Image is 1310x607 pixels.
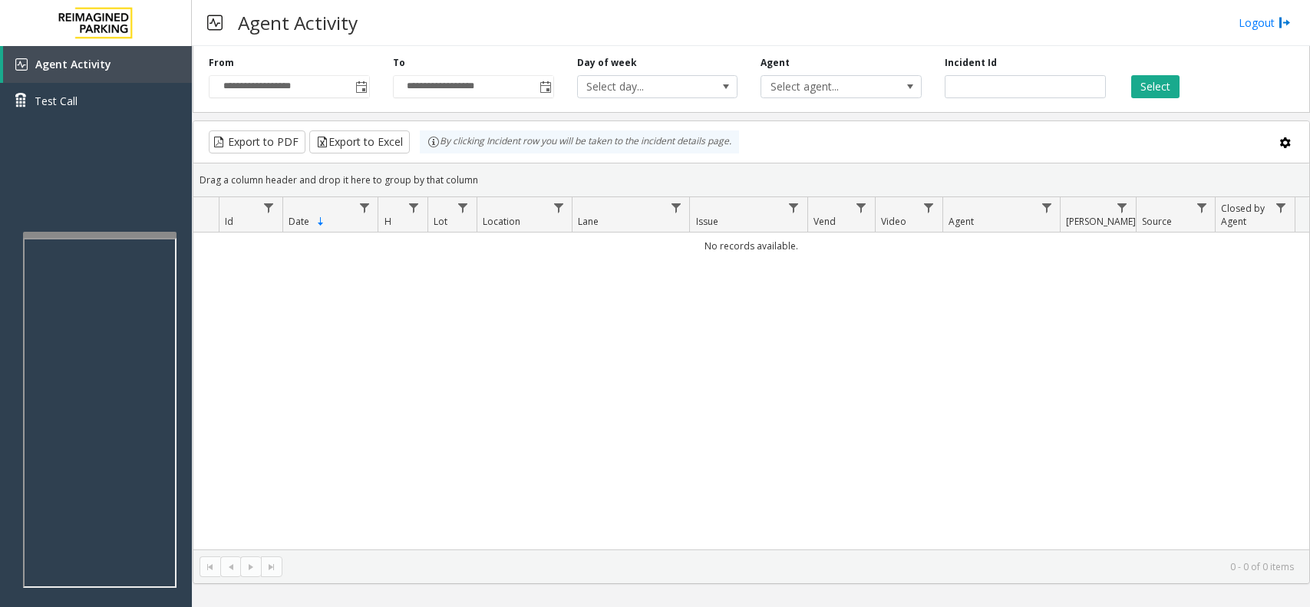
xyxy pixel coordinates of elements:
a: Vend Filter Menu [851,197,872,218]
img: infoIcon.svg [427,136,440,148]
span: Select agent... [761,76,889,97]
span: Select day... [578,76,705,97]
button: Export to Excel [309,130,410,153]
span: [PERSON_NAME] [1066,215,1136,228]
span: Location [483,215,520,228]
div: By clicking Incident row you will be taken to the incident details page. [420,130,739,153]
a: Date Filter Menu [354,197,375,218]
button: Export to PDF [209,130,305,153]
a: Issue Filter Menu [784,197,804,218]
span: Closed by Agent [1221,202,1265,228]
span: Agent Activity [35,57,111,71]
a: Source Filter Menu [1191,197,1212,218]
a: Agent Activity [3,46,192,83]
h3: Agent Activity [230,4,365,41]
a: Lot Filter Menu [453,197,474,218]
label: From [209,56,234,70]
a: Lane Filter Menu [665,197,686,218]
div: Drag a column header and drop it here to group by that column [193,167,1309,193]
img: pageIcon [207,4,223,41]
label: To [393,56,405,70]
span: Source [1142,215,1172,228]
span: Lane [578,215,599,228]
a: Logout [1239,15,1291,31]
span: H [384,215,391,228]
span: Id [225,215,233,228]
label: Agent [761,56,790,70]
a: Location Filter Menu [548,197,569,218]
span: Video [881,215,906,228]
a: Closed by Agent Filter Menu [1271,197,1292,218]
span: Agent [949,215,974,228]
img: logout [1279,15,1291,31]
a: H Filter Menu [403,197,424,218]
span: Vend [813,215,836,228]
label: Incident Id [945,56,997,70]
span: Date [289,215,309,228]
div: Data table [193,197,1309,549]
kendo-pager-info: 0 - 0 of 0 items [292,560,1294,573]
img: 'icon' [15,58,28,71]
td: No records available. [193,233,1309,259]
span: Issue [696,215,718,228]
a: Agent Filter Menu [1036,197,1057,218]
button: Select [1131,75,1180,98]
a: Parker Filter Menu [1112,197,1133,218]
span: Test Call [35,93,78,109]
label: Day of week [577,56,637,70]
span: Toggle popup [352,76,369,97]
span: Toggle popup [536,76,553,97]
span: Sortable [315,216,327,228]
a: Video Filter Menu [919,197,939,218]
a: Id Filter Menu [259,197,279,218]
span: Lot [434,215,447,228]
